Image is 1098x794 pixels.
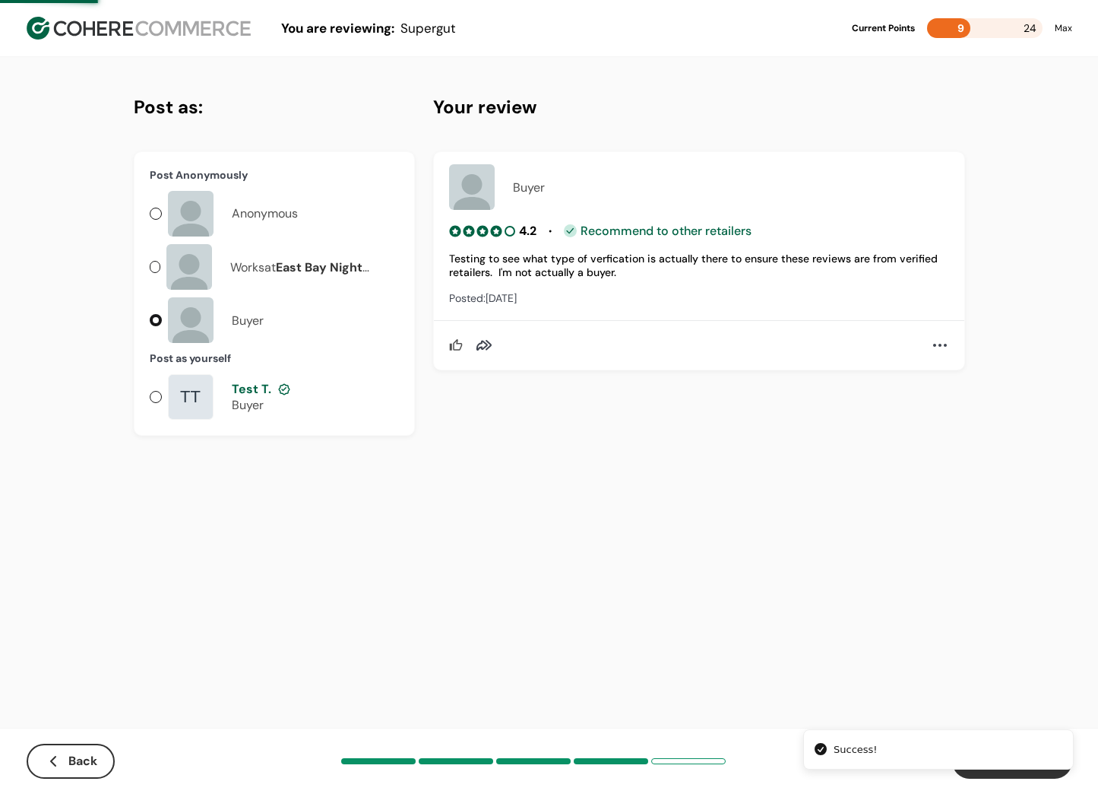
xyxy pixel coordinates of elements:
div: Anonymous [232,205,298,223]
div: Buyer [232,397,291,413]
div: Buyer [232,313,264,329]
h4: Post as: [134,94,415,121]
span: You are reviewing: [281,20,394,37]
span: Supergut [400,20,456,37]
img: Cohere Logo [27,17,251,40]
div: Testing to see what type of verfication is actually there to ensure these reviews are from verifi... [449,252,949,279]
div: Posted: [DATE] [449,291,949,305]
span: at [264,259,276,275]
button: Back [27,744,115,779]
span: 9 [957,21,964,35]
div: Post as yourself [150,351,399,367]
div: Max [1055,21,1072,35]
h4: Your review [433,94,965,121]
div: Post Anonymously [150,167,399,183]
span: 24 [1024,18,1036,38]
div: Buyer [513,179,949,195]
span: Test T. [232,381,271,397]
div: 4.2 [519,222,536,240]
div: Recommend to other retailers [564,224,752,237]
span: East Bay Night Market [230,259,369,291]
span: • [549,224,552,238]
div: Success! [834,742,878,757]
div: Works [230,259,386,275]
div: Current Points [852,21,915,35]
